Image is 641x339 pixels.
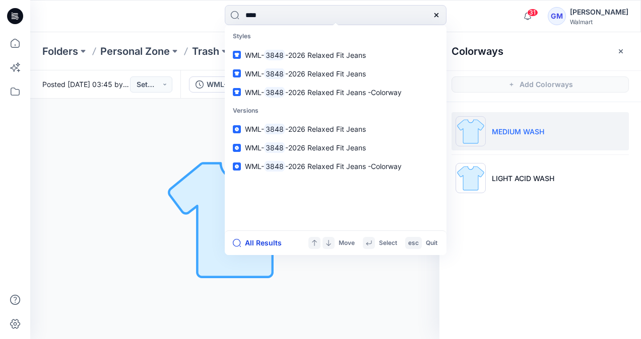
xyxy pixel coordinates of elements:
[207,79,253,90] div: WML-3848-2026 Relaxed Fit Jeans -Colorway
[164,148,305,289] img: No Outline
[227,120,444,138] a: WML-3848-2026 Relaxed Fit Jeans
[285,88,402,97] span: -2026 Relaxed Fit Jeans -Colorway
[245,51,264,59] span: WML-
[233,237,288,249] button: All Results
[227,27,444,46] p: Styles
[227,157,444,176] a: WML-3848-2026 Relaxed Fit Jeans -Colorway
[548,7,566,25] div: GM
[245,88,264,97] span: WML-
[264,160,285,172] mark: 3848
[339,238,355,248] p: Move
[227,46,444,64] a: WML-3848-2026 Relaxed Fit Jeans
[42,79,130,90] span: Posted [DATE] 03:45 by
[379,238,397,248] p: Select
[264,68,285,79] mark: 3848
[264,87,285,98] mark: 3848
[285,162,402,171] span: -2026 Relaxed Fit Jeans -Colorway
[285,143,366,152] span: -2026 Relaxed Fit Jeans
[245,143,264,152] span: WML-
[452,45,503,57] h2: Colorways
[192,44,219,58] a: Trash
[456,116,486,146] img: MEDIUM WASH
[285,69,366,78] span: -2026 Relaxed Fit Jeans
[285,51,366,59] span: -2026 Relaxed Fit Jeans
[189,76,260,93] button: WML-3848-2026 Relaxed Fit Jeans -Colorway
[456,163,486,193] img: LIGHT ACID WASH
[264,49,285,61] mark: 3848
[42,44,78,58] a: Folders
[227,64,444,83] a: WML-3848-2026 Relaxed Fit Jeans
[492,173,554,184] p: LIGHT ACID WASH
[245,162,264,171] span: WML-
[492,126,544,137] p: MEDIUM WASH
[245,125,264,133] span: WML-
[245,69,264,78] span: WML-
[570,6,628,18] div: [PERSON_NAME]
[100,44,170,58] a: Personal Zone
[227,102,444,120] p: Versions
[264,123,285,135] mark: 3848
[570,18,628,26] div: Walmart
[408,238,419,248] p: esc
[426,238,437,248] p: Quit
[527,9,538,17] span: 31
[264,142,285,153] mark: 3848
[227,138,444,157] a: WML-3848-2026 Relaxed Fit Jeans
[285,125,366,133] span: -2026 Relaxed Fit Jeans
[227,83,444,102] a: WML-3848-2026 Relaxed Fit Jeans -Colorway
